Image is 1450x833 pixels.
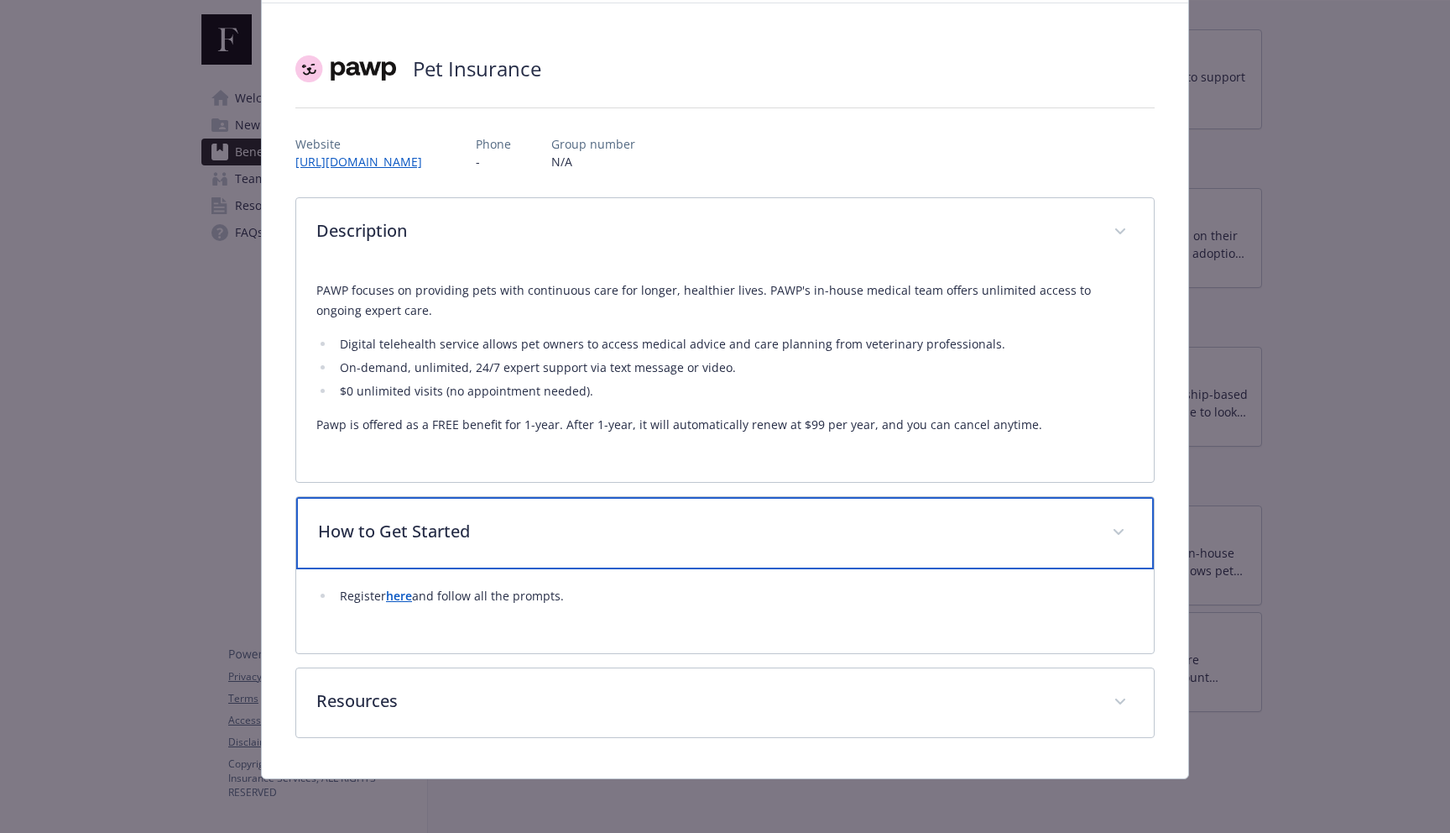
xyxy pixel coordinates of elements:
[413,55,541,83] h2: Pet Insurance
[296,198,1154,267] div: Description
[318,519,1092,544] p: How to Get Started
[316,218,1093,244] p: Description
[296,668,1154,737] div: Resources
[335,381,1134,401] li: $0 unlimited visits (no appointment needed).
[476,153,511,170] p: -
[296,497,1154,569] div: How to Get Started
[476,135,511,153] p: Phone
[551,153,635,170] p: N/A
[386,588,412,604] a: here
[316,280,1134,321] p: PAWP focuses on providing pets with continuous care for longer, healthier lives. PAWP's in-house ...
[295,154,436,170] a: [URL][DOMAIN_NAME]
[295,44,396,94] img: Pawp
[295,135,436,153] p: Website
[316,415,1134,435] p: Pawp is offered as a FREE benefit for 1-year. After 1-year, it will automatically renew at $99 pe...
[296,267,1154,482] div: Description
[335,358,1134,378] li: On-demand, unlimited, 24/7 expert support via text message or video.
[335,586,1134,606] li: Register and follow all the prompts.
[335,334,1134,354] li: Digital telehealth service allows pet owners to access medical advice and care planning from vete...
[551,135,635,153] p: Group number
[316,689,1093,714] p: Resources
[296,569,1154,653] div: How to Get Started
